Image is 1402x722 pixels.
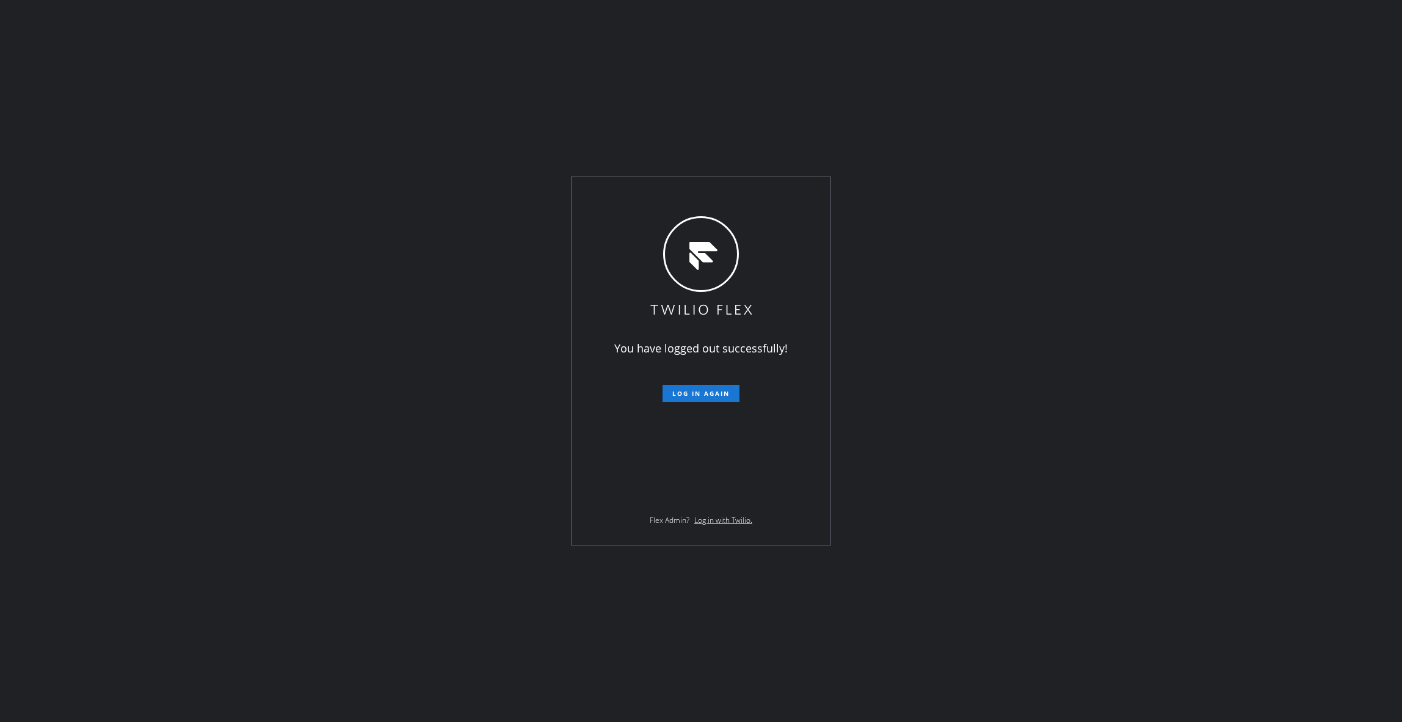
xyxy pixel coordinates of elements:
a: Log in with Twilio. [694,515,752,525]
span: Log in again [672,389,730,398]
span: You have logged out successfully! [614,341,788,356]
button: Log in again [663,385,739,402]
span: Flex Admin? [650,515,689,525]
